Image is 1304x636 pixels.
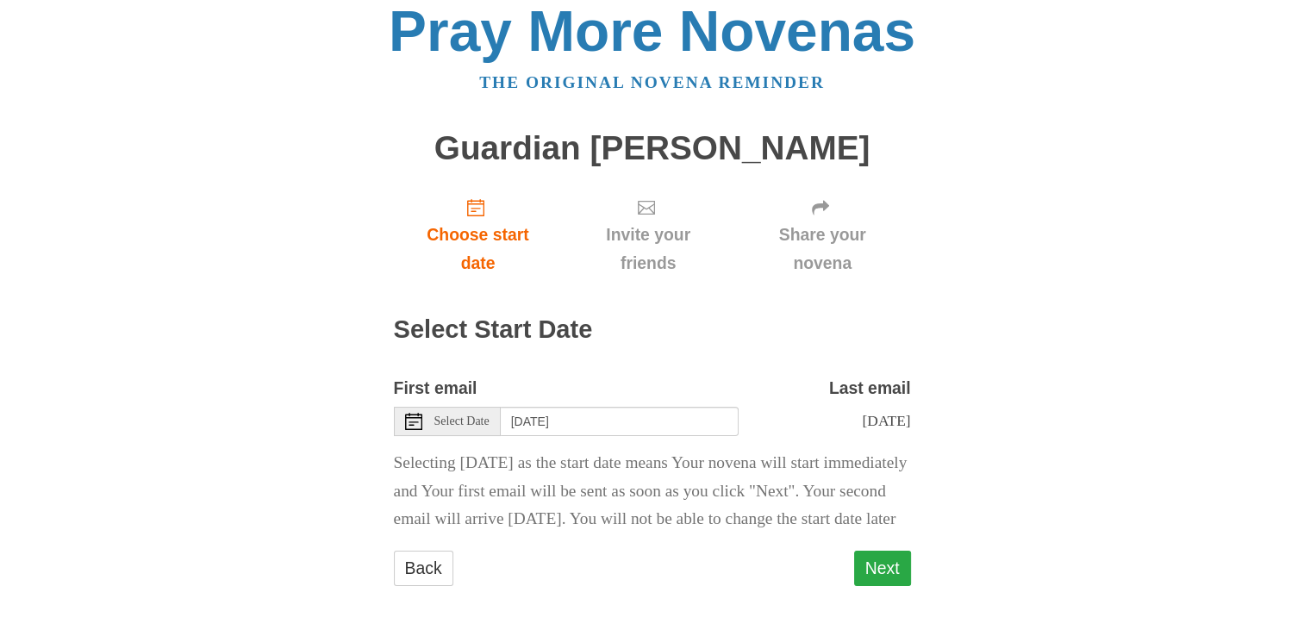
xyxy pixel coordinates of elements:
span: Choose start date [411,221,546,277]
a: The original novena reminder [479,73,825,91]
h2: Select Start Date [394,316,911,344]
a: Share your novena [734,184,911,286]
label: First email [394,374,477,402]
h1: Guardian [PERSON_NAME] [394,130,911,167]
p: Selecting [DATE] as the start date means Your novena will start immediately and Your first email ... [394,449,911,534]
span: Invite your friends [579,221,716,277]
a: Back [394,551,453,586]
span: Share your novena [752,221,894,277]
a: Choose start date [394,184,563,286]
span: Select Date [434,415,490,427]
a: Invite your friends [562,184,733,286]
span: [DATE] [862,412,910,429]
input: Use the arrow keys to pick a date [501,407,739,436]
button: Next [854,551,911,586]
label: Last email [829,374,911,402]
